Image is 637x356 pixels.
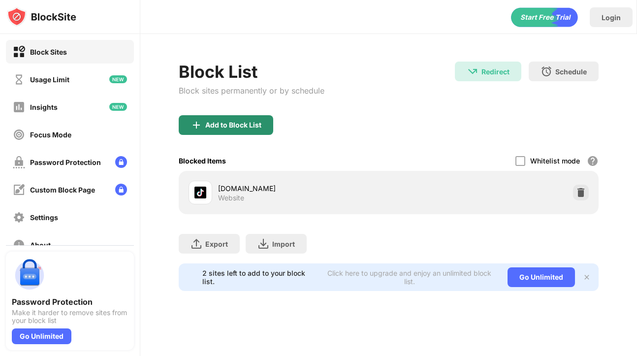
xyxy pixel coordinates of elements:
[583,273,591,281] img: x-button.svg
[179,157,226,165] div: Blocked Items
[202,269,317,286] div: 2 sites left to add to your block list.
[530,157,580,165] div: Whitelist mode
[30,213,58,222] div: Settings
[30,158,101,166] div: Password Protection
[30,130,71,139] div: Focus Mode
[13,101,25,113] img: insights-off.svg
[30,48,67,56] div: Block Sites
[13,211,25,224] img: settings-off.svg
[272,240,295,248] div: Import
[205,240,228,248] div: Export
[481,67,510,76] div: Redirect
[508,267,575,287] div: Go Unlimited
[115,184,127,195] img: lock-menu.svg
[179,86,324,96] div: Block sites permanently or by schedule
[109,75,127,83] img: new-icon.svg
[179,62,324,82] div: Block List
[12,328,71,344] div: Go Unlimited
[323,269,496,286] div: Click here to upgrade and enjoy an unlimited block list.
[205,121,261,129] div: Add to Block List
[13,73,25,86] img: time-usage-off.svg
[30,103,58,111] div: Insights
[30,75,69,84] div: Usage Limit
[30,186,95,194] div: Custom Block Page
[13,129,25,141] img: focus-off.svg
[555,67,587,76] div: Schedule
[13,184,25,196] img: customize-block-page-off.svg
[218,194,244,202] div: Website
[194,187,206,198] img: favicons
[13,239,25,251] img: about-off.svg
[109,103,127,111] img: new-icon.svg
[511,7,578,27] div: animation
[30,241,51,249] div: About
[218,183,389,194] div: [DOMAIN_NAME]
[13,46,25,58] img: block-on.svg
[7,7,76,27] img: logo-blocksite.svg
[12,258,47,293] img: push-password-protection.svg
[13,156,25,168] img: password-protection-off.svg
[115,156,127,168] img: lock-menu.svg
[602,13,621,22] div: Login
[12,297,128,307] div: Password Protection
[12,309,128,324] div: Make it harder to remove sites from your block list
